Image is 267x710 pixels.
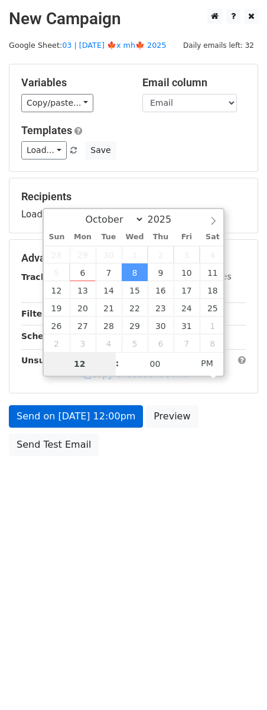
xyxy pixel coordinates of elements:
[21,94,93,112] a: Copy/paste...
[96,246,122,263] span: September 30, 2025
[148,334,174,352] span: November 6, 2025
[174,317,200,334] span: October 31, 2025
[21,124,72,136] a: Templates
[179,39,258,52] span: Daily emails left: 32
[174,246,200,263] span: October 3, 2025
[21,309,51,318] strong: Filters
[70,281,96,299] span: October 13, 2025
[96,233,122,241] span: Tue
[200,317,226,334] span: November 1, 2025
[174,263,200,281] span: October 10, 2025
[174,233,200,241] span: Fri
[174,299,200,317] span: October 24, 2025
[122,246,148,263] span: October 1, 2025
[179,41,258,50] a: Daily emails left: 32
[70,233,96,241] span: Mon
[21,190,246,203] h5: Recipients
[21,141,67,159] a: Load...
[119,352,191,376] input: Minute
[21,190,246,221] div: Loading...
[148,299,174,317] span: October 23, 2025
[148,317,174,334] span: October 30, 2025
[185,271,231,283] label: UTM Codes
[174,334,200,352] span: November 7, 2025
[9,405,143,428] a: Send on [DATE] 12:00pm
[144,214,187,225] input: Year
[148,246,174,263] span: October 2, 2025
[44,334,70,352] span: November 2, 2025
[9,434,99,456] a: Send Test Email
[21,331,64,341] strong: Schedule
[44,352,116,376] input: Hour
[122,299,148,317] span: October 22, 2025
[70,334,96,352] span: November 3, 2025
[200,281,226,299] span: October 18, 2025
[200,233,226,241] span: Sat
[70,299,96,317] span: October 20, 2025
[122,317,148,334] span: October 29, 2025
[44,233,70,241] span: Sun
[142,76,246,89] h5: Email column
[148,233,174,241] span: Thu
[44,281,70,299] span: October 12, 2025
[44,299,70,317] span: October 19, 2025
[70,246,96,263] span: September 29, 2025
[62,41,166,50] a: 03 | [DATE] 🍁x mh🍁 2025
[70,317,96,334] span: October 27, 2025
[82,369,188,380] a: Copy unsubscribe link
[122,281,148,299] span: October 15, 2025
[146,405,198,428] a: Preview
[21,272,61,282] strong: Tracking
[116,351,119,375] span: :
[200,246,226,263] span: October 4, 2025
[148,263,174,281] span: October 9, 2025
[200,334,226,352] span: November 8, 2025
[21,252,246,265] h5: Advanced
[122,233,148,241] span: Wed
[85,141,116,159] button: Save
[208,653,267,710] iframe: Chat Widget
[96,317,122,334] span: October 28, 2025
[44,263,70,281] span: October 5, 2025
[96,334,122,352] span: November 4, 2025
[44,317,70,334] span: October 26, 2025
[44,246,70,263] span: September 28, 2025
[96,263,122,281] span: October 7, 2025
[174,281,200,299] span: October 17, 2025
[21,76,125,89] h5: Variables
[148,281,174,299] span: October 16, 2025
[9,9,258,29] h2: New Campaign
[200,299,226,317] span: October 25, 2025
[191,351,223,375] span: Click to toggle
[200,263,226,281] span: October 11, 2025
[122,334,148,352] span: November 5, 2025
[70,263,96,281] span: October 6, 2025
[21,356,79,365] strong: Unsubscribe
[96,281,122,299] span: October 14, 2025
[9,41,167,50] small: Google Sheet:
[122,263,148,281] span: October 8, 2025
[96,299,122,317] span: October 21, 2025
